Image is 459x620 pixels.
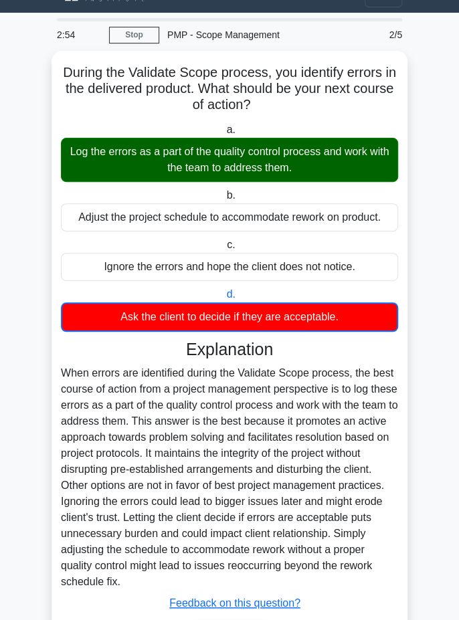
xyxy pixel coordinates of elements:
span: c. [227,239,235,250]
div: Ignore the errors and hope the client does not notice. [61,253,398,281]
a: Feedback on this question? [169,597,300,609]
div: PMP - Scope Management [159,21,350,48]
div: Ask the client to decide if they are acceptable. [61,302,398,332]
div: When errors are identified during the Validate Scope process, the best course of action from a pr... [61,365,398,590]
div: 2:54 [49,21,109,48]
a: Stop [109,27,159,43]
div: 2/5 [350,21,410,48]
div: Log the errors as a part of the quality control process and work with the team to address them. [61,138,398,182]
h3: Explanation [69,340,390,360]
span: b. [227,189,236,201]
h5: During the Validate Scope process, you identify errors in the delivered product. What should be y... [60,64,399,114]
span: a. [227,124,236,135]
div: Adjust the project schedule to accommodate rework on product. [61,203,398,231]
span: d. [227,288,236,300]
